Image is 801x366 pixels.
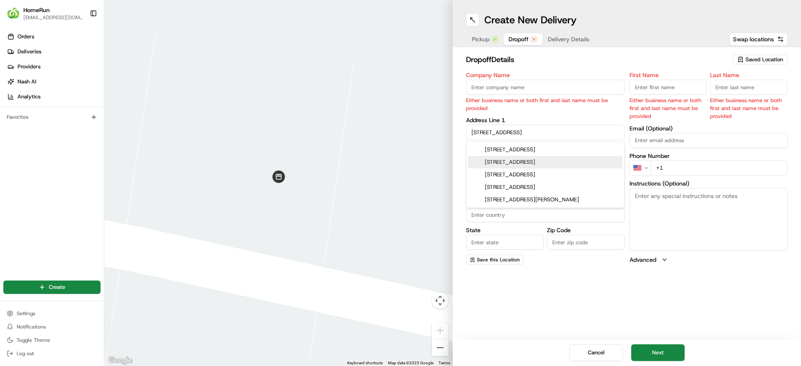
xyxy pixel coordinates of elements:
[106,355,134,366] a: Open this area in Google Maps (opens a new window)
[17,350,34,357] span: Log out
[466,54,728,65] h2: dropoff Details
[733,54,788,65] button: Saved Location
[509,35,529,43] span: Dropoff
[23,14,83,21] button: [EMAIL_ADDRESS][DOMAIN_NAME]
[18,33,34,40] span: Orders
[18,48,41,55] span: Deliveries
[468,143,622,156] div: [STREET_ADDRESS]
[3,110,101,124] div: Favorites
[710,80,788,95] input: Enter last name
[3,60,104,73] a: Providers
[3,348,101,359] button: Log out
[17,337,50,343] span: Toggle Theme
[466,125,625,140] input: Enter address
[630,80,707,95] input: Enter first name
[630,133,788,148] input: Enter email address
[630,256,656,264] label: Advanced
[466,235,544,250] input: Enter state
[3,30,104,43] a: Orders
[3,281,101,294] button: Create
[3,321,101,333] button: Notifications
[18,93,40,100] span: Analytics
[548,35,589,43] span: Delivery Details
[432,292,448,309] button: Map camera controls
[466,207,625,222] input: Enter country
[3,3,86,23] button: HomeRunHomeRun[EMAIL_ADDRESS][DOMAIN_NAME]
[746,56,783,63] span: Saved Location
[17,310,35,317] span: Settings
[630,72,707,78] label: First Name
[630,153,788,159] label: Phone Number
[710,96,788,120] p: Either business name or both first and last name must be provided
[630,125,788,131] label: Email (Optional)
[651,160,788,175] input: Enter phone number
[547,227,625,233] label: Zip Code
[468,193,622,206] div: [STREET_ADDRESS][PERSON_NAME]
[18,63,40,70] span: Providers
[710,72,788,78] label: Last Name
[466,141,625,208] div: Suggestions
[477,256,520,263] span: Save this Location
[49,283,65,291] span: Create
[630,256,788,264] button: Advanced
[569,344,623,361] button: Cancel
[3,308,101,319] button: Settings
[484,13,577,27] h1: Create New Delivery
[733,35,774,43] span: Swap locations
[466,80,625,95] input: Enter company name
[631,344,685,361] button: Next
[106,355,134,366] img: Google
[729,33,788,46] button: Swap locations
[630,180,788,186] label: Instructions (Optional)
[466,255,524,265] button: Save this Location
[432,339,448,356] button: Zoom out
[466,227,544,233] label: State
[388,361,433,365] span: Map data ©2025 Google
[432,322,448,339] button: Zoom in
[347,360,383,366] button: Keyboard shortcuts
[468,181,622,193] div: [STREET_ADDRESS]
[547,235,625,250] input: Enter zip code
[3,90,104,103] a: Analytics
[472,35,489,43] span: Pickup
[7,7,20,20] img: HomeRun
[468,156,622,168] div: [STREET_ADDRESS]
[438,361,450,365] a: Terms
[466,117,625,123] label: Address Line 1
[468,168,622,181] div: [STREET_ADDRESS]
[17,323,46,330] span: Notifications
[3,45,104,58] a: Deliveries
[466,96,625,112] p: Either business name or both first and last name must be provided
[630,96,707,120] p: Either business name or both first and last name must be provided
[466,72,625,78] label: Company Name
[18,78,36,85] span: Nash AI
[3,334,101,346] button: Toggle Theme
[23,6,50,14] button: HomeRun
[3,75,104,88] a: Nash AI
